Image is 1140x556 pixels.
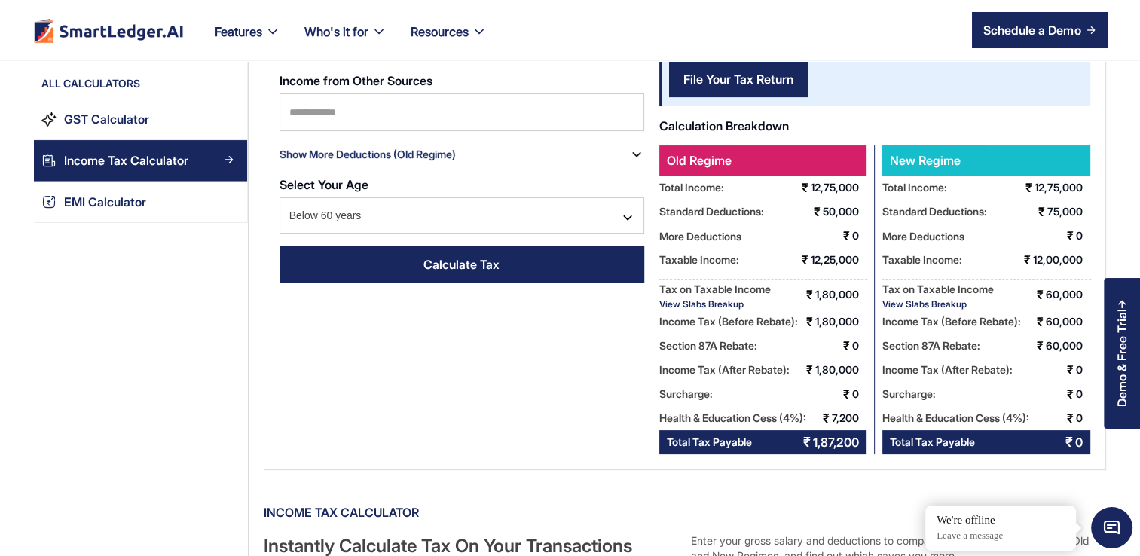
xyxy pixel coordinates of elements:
div: Resources [399,21,499,60]
img: Arrow Right Blue [225,114,234,123]
div: 7,200 [832,406,866,430]
div: ₹ [843,382,850,406]
div: File Your Tax Return [683,70,793,88]
div: 1,87,200 [813,430,859,454]
div: 60,000 [1046,334,1090,358]
div: Old Regime [659,145,866,176]
div: View Slabs Breakup [882,298,994,310]
a: Schedule a Demo [972,12,1108,48]
div: Income Tax (After Rebate): [882,358,1013,382]
div: GST Calculator [64,109,149,130]
div: ₹ [1067,358,1074,382]
div: 12,25,000 [811,248,866,272]
strong: Select Your Age [280,177,368,192]
div: Taxable Income: [659,248,739,272]
div: Resources [411,21,469,42]
div: ₹ [1067,382,1074,406]
div: 12,00,000 [1033,248,1090,272]
div: ₹ [802,248,808,272]
div: ₹ [803,430,811,454]
div: Below 60 years [280,197,644,234]
div: Tax on Taxable Income [659,280,771,298]
div: Calculate Tax [423,255,500,273]
div: 60,000 [1046,283,1090,307]
div: 75,000 [1047,200,1090,224]
div: More Deductions [882,227,964,246]
div: Features [203,21,292,60]
div: ₹ [806,310,813,334]
div: ₹ [1024,248,1031,272]
div: 0 [852,334,866,358]
div: Taxable Income: [882,248,962,272]
div: ₹ [806,283,813,307]
div: ₹ [814,200,821,224]
a: EMI CalculatorArrow Right Blue [34,182,247,223]
div: Total Tax Payable [667,430,752,454]
img: mingcute_down-line [629,147,644,162]
div: Section 87A Rebate: [882,334,980,358]
div: Features [215,21,262,42]
div: Income Tax Calculator [64,151,188,171]
a: Calculate Tax [280,246,644,283]
a: File Your Tax Return [669,61,808,97]
div: ₹ [843,224,850,248]
div: Income Tax (Before Rebate): [659,310,798,334]
div: Calculation Breakdown [659,114,1090,138]
div: Show More Deductions (Old Regime) [280,142,456,166]
div: ₹ [843,334,850,358]
div: Income Tax (After Rebate): [659,358,790,382]
img: arrow right icon [1087,26,1096,35]
div: Surcharge: [659,382,713,406]
div: View Slabs Breakup [659,298,771,310]
div: Health & Education Cess (4%): [882,406,1029,430]
div: ₹ [1037,310,1044,334]
div: Demo & Free Trial [1115,309,1129,407]
div: All Calculators [34,76,247,99]
div: ₹ [1065,430,1073,454]
div: Who's it for [304,21,368,42]
a: home [32,18,185,43]
div: 0 [1075,430,1083,454]
span: Chat Widget [1091,507,1132,548]
div: Income Tax (Before Rebate): [882,310,1021,334]
div: ₹ [1038,200,1045,224]
div: Total Income: [882,176,947,200]
div: Health & Education Cess (4%): [659,406,806,430]
div: 0 [1076,406,1090,430]
div: 12,75,000 [1035,176,1090,200]
div: 60,000 [1046,310,1090,334]
img: Arrow Right Blue [225,155,234,164]
div: 1,80,000 [815,283,866,307]
div: Tax on Taxable Income [882,280,994,298]
div: 1,80,000 [815,358,866,382]
p: Leave a message [937,530,1065,542]
div: Income tax Calculator [264,500,1106,524]
div: 12,75,000 [811,176,866,200]
div: Standard Deductions: [659,200,764,224]
img: footer logo [32,18,185,43]
div: EMI Calculator [64,192,146,212]
div: ₹ [823,406,830,430]
div: Total Income: [659,176,724,200]
div: ₹ [1037,283,1044,307]
div: Who's it for [292,21,399,60]
div: 50,000 [823,200,866,224]
div: Surcharge: [882,382,936,406]
div: ₹ [1037,334,1044,358]
div: ₹ [1025,176,1032,200]
div: ₹ [1067,406,1074,430]
div: 0 [852,224,866,248]
div: 1,80,000 [815,310,866,334]
img: Arrow Right Blue [225,197,234,206]
div: Total Tax Payable [890,430,975,454]
div: More Deductions [659,227,741,246]
div: 0 [1076,382,1090,406]
div: ₹ [806,358,813,382]
a: GST CalculatorArrow Right Blue [34,99,247,140]
div: We're offline [937,513,1065,528]
div: 0 [852,382,866,406]
div: Standard Deductions: [882,200,987,224]
a: Income Tax CalculatorArrow Right Blue [34,140,247,182]
div: New Regime [882,145,986,176]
